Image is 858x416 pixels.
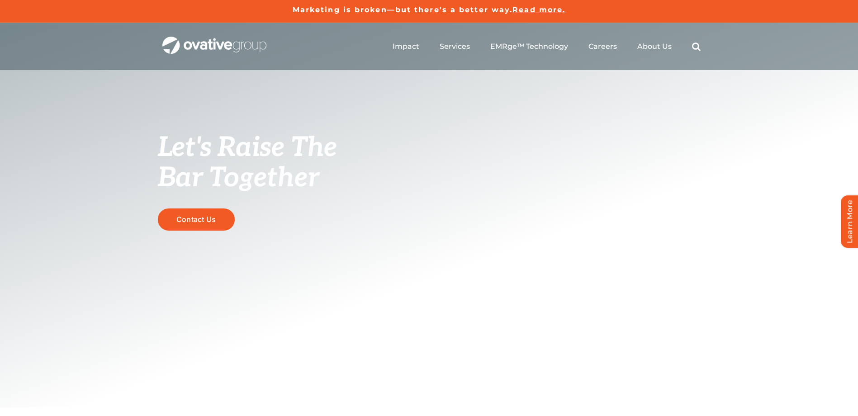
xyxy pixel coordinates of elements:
[692,42,701,51] a: Search
[440,42,470,51] a: Services
[293,5,513,14] a: Marketing is broken—but there's a better way.
[158,162,319,194] span: Bar Together
[393,42,419,51] a: Impact
[393,32,701,61] nav: Menu
[490,42,568,51] a: EMRge™ Technology
[176,215,216,224] span: Contact Us
[588,42,617,51] a: Careers
[158,132,337,164] span: Let's Raise The
[637,42,672,51] a: About Us
[158,208,235,231] a: Contact Us
[162,36,266,44] a: OG_Full_horizontal_WHT
[512,5,565,14] a: Read more.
